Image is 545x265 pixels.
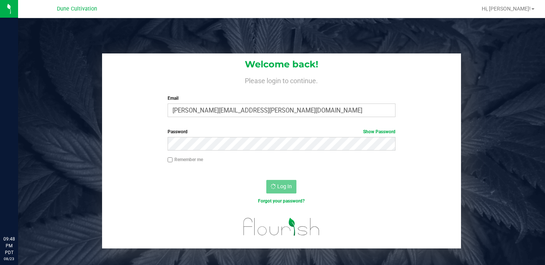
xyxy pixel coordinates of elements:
h1: Welcome back! [102,59,461,69]
p: 08/23 [3,256,15,262]
button: Log In [266,180,296,193]
p: 09:48 PM PDT [3,236,15,256]
label: Email [168,95,395,102]
label: Remember me [168,156,203,163]
img: flourish_logo.svg [237,212,326,241]
span: Password [168,129,188,134]
span: Log In [277,183,292,189]
h4: Please login to continue. [102,75,461,84]
input: Remember me [168,157,173,163]
a: Show Password [363,129,395,134]
span: Hi, [PERSON_NAME]! [482,6,531,12]
span: Dune Cultivation [57,6,97,12]
a: Forgot your password? [258,198,305,204]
